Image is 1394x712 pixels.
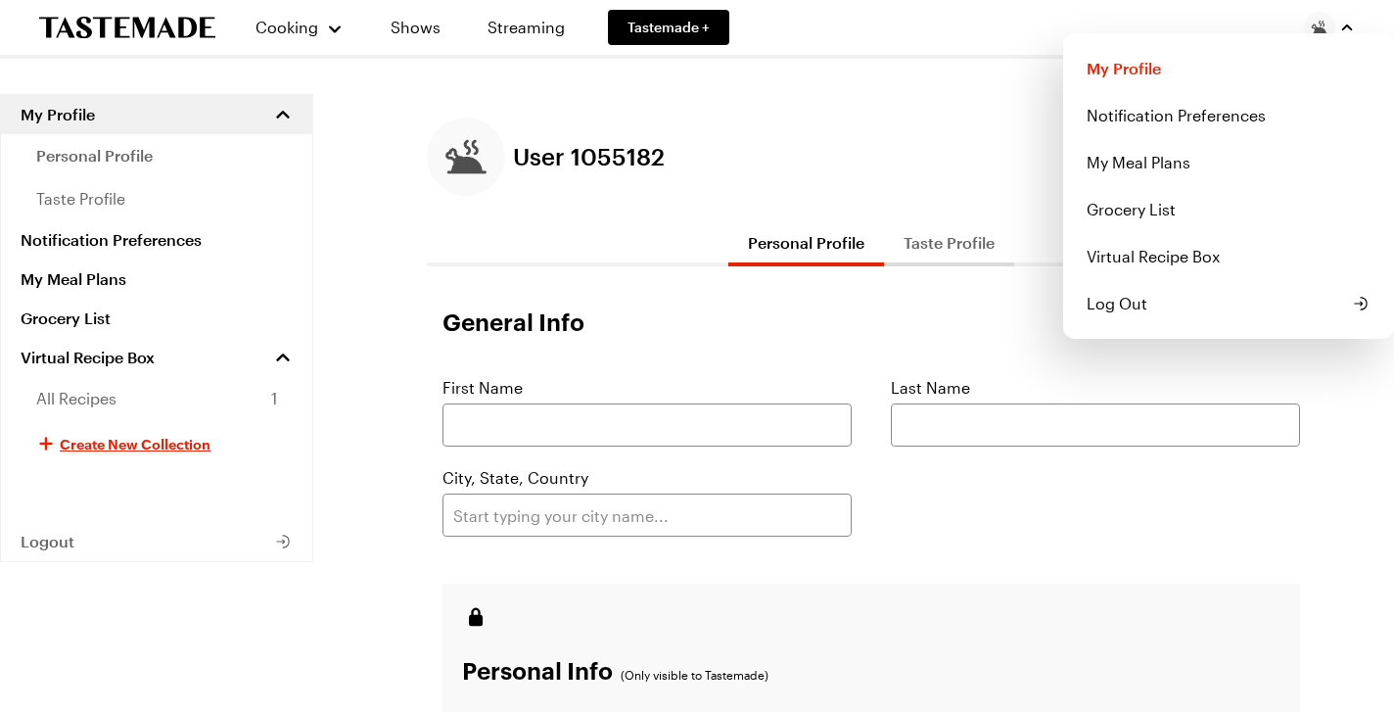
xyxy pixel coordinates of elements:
[1063,33,1394,339] div: Profile picture
[1075,186,1382,233] a: Grocery List
[1087,292,1147,315] span: Log Out
[1304,12,1335,43] img: Profile picture
[1304,12,1355,43] button: Profile picture
[1075,45,1382,92] a: My Profile
[1075,139,1382,186] a: My Meal Plans
[1075,92,1382,139] a: Notification Preferences
[1075,233,1382,280] a: Virtual Recipe Box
